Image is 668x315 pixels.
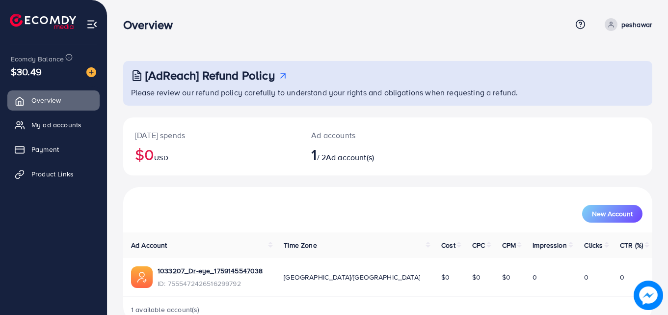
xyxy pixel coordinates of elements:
span: 1 available account(s) [131,305,200,315]
h3: [AdReach] Refund Policy [145,68,275,83]
button: New Account [582,205,642,223]
span: 0 [584,272,588,282]
span: New Account [592,210,633,217]
span: $30.49 [11,64,42,79]
img: image [86,67,96,77]
span: Payment [31,144,59,154]
span: Time Zone [284,240,317,250]
span: $0 [472,272,481,282]
p: Ad accounts [311,129,420,141]
p: [DATE] spends [135,129,288,141]
span: Impression [533,240,567,250]
h3: Overview [123,18,181,32]
span: 1 [311,143,317,166]
span: CPM [502,240,516,250]
span: Product Links [31,169,74,179]
span: Clicks [584,240,603,250]
a: My ad accounts [7,115,100,135]
p: peshawar [621,19,652,30]
span: 0 [533,272,537,282]
span: USD [154,153,168,163]
a: Overview [7,90,100,110]
a: 1033207_Dr-eye_1759145547038 [158,266,263,276]
span: Cost [441,240,455,250]
img: menu [86,19,98,30]
span: Ad Account [131,240,167,250]
p: Please review our refund policy carefully to understand your rights and obligations when requesti... [131,86,646,98]
a: Payment [7,140,100,159]
img: image [634,281,663,310]
span: Ecomdy Balance [11,54,64,64]
span: $0 [441,272,450,282]
a: peshawar [601,18,652,31]
span: Ad account(s) [326,152,374,163]
span: $0 [502,272,510,282]
img: logo [10,14,76,29]
span: ID: 7555472426516299792 [158,279,263,288]
span: 0 [620,272,624,282]
span: CPC [472,240,485,250]
span: Overview [31,95,61,105]
h2: $0 [135,145,288,164]
span: CTR (%) [620,240,643,250]
img: ic-ads-acc.e4c84228.svg [131,266,153,288]
span: [GEOGRAPHIC_DATA]/[GEOGRAPHIC_DATA] [284,272,420,282]
h2: / 2 [311,145,420,164]
a: Product Links [7,164,100,184]
span: My ad accounts [31,120,81,130]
